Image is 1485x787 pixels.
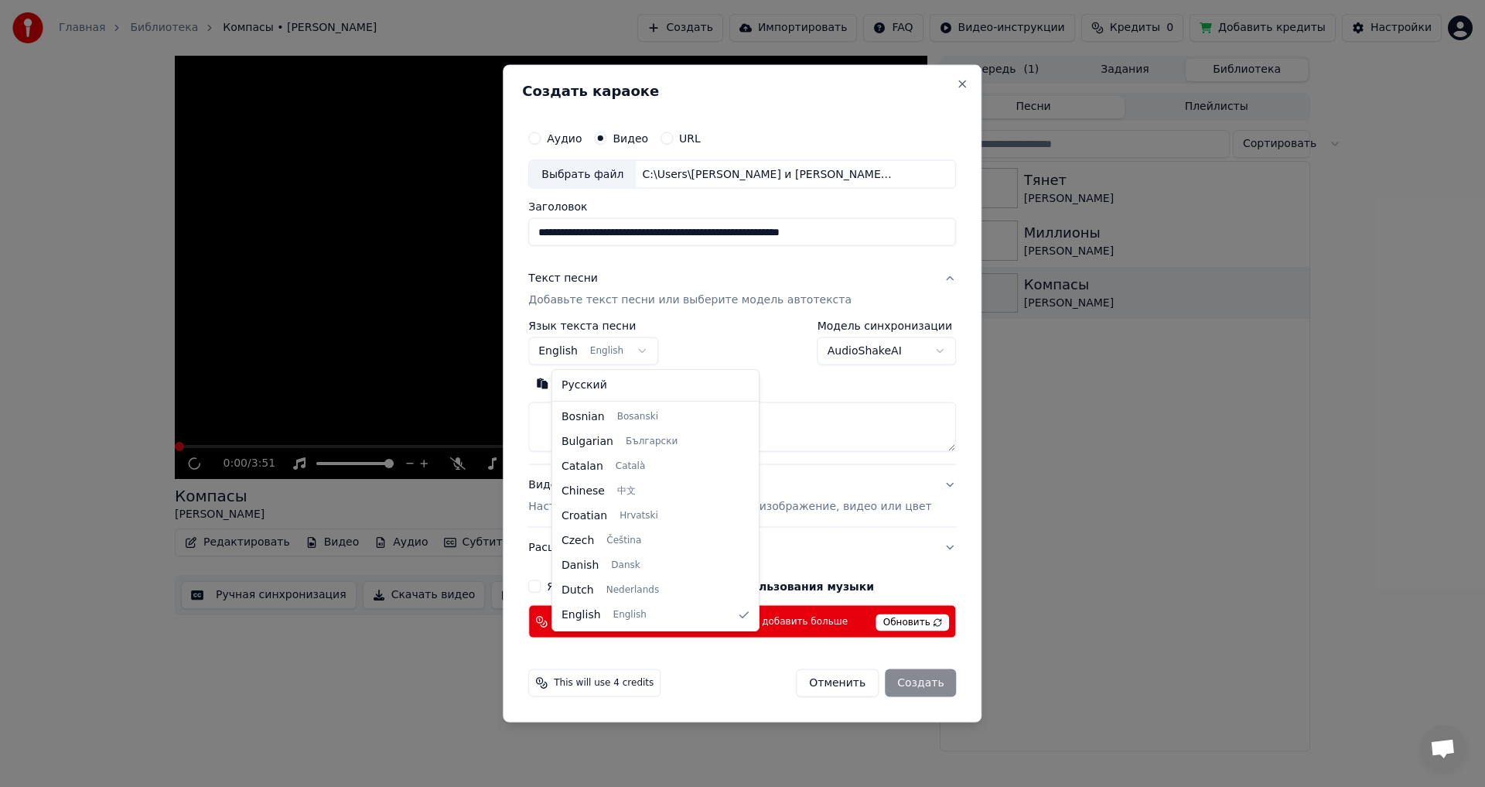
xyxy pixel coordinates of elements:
span: Български [626,436,678,448]
span: Czech [562,533,594,549]
span: Catalan [562,459,603,474]
span: English [613,609,647,621]
span: Čeština [606,535,641,547]
span: Chinese [562,484,605,499]
span: Català [616,460,645,473]
span: Bulgarian [562,434,613,450]
span: Dutch [562,583,594,598]
span: Dansk [611,559,640,572]
span: Bosnian [562,409,605,425]
span: Русский [562,378,607,393]
span: Nederlands [606,584,659,597]
span: Danish [562,558,599,573]
span: Bosanski [617,411,658,423]
span: 中文 [617,485,636,498]
span: English [562,607,601,623]
span: Hrvatski [620,510,658,522]
span: Croatian [562,508,607,524]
